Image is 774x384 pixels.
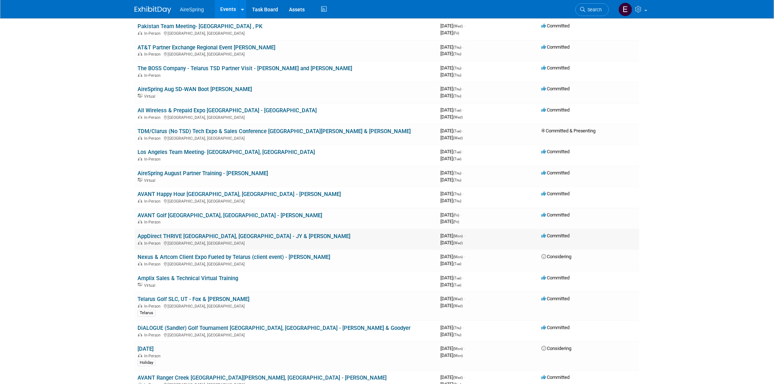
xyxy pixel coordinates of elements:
[462,44,463,50] span: -
[440,177,461,182] span: [DATE]
[138,240,435,246] div: [GEOGRAPHIC_DATA], [GEOGRAPHIC_DATA]
[138,212,322,219] a: AVANT Golf [GEOGRAPHIC_DATA], [GEOGRAPHIC_DATA] - [PERSON_NAME]
[138,114,435,120] div: [GEOGRAPHIC_DATA], [GEOGRAPHIC_DATA]
[138,31,142,35] img: In-Person Event
[144,199,163,204] span: In-Person
[138,296,249,302] a: Telarus Golf SLC, UT - Fox & [PERSON_NAME]
[541,191,570,196] span: Committed
[453,73,461,77] span: (Thu)
[138,73,142,77] img: In-Person Event
[453,31,459,35] span: (Fri)
[462,65,463,71] span: -
[440,107,463,113] span: [DATE]
[453,157,461,161] span: (Tue)
[440,156,461,161] span: [DATE]
[453,199,461,203] span: (Thu)
[440,191,463,196] span: [DATE]
[138,170,268,177] a: AireSpring August Partner Training - [PERSON_NAME]
[138,136,142,140] img: In-Person Event
[541,296,570,301] span: Committed
[144,31,163,36] span: In-Person
[453,171,461,175] span: (Thu)
[138,374,387,381] a: AVANT Ranger Creek [GEOGRAPHIC_DATA][PERSON_NAME], [GEOGRAPHIC_DATA] - [PERSON_NAME]
[462,86,463,91] span: -
[138,157,142,161] img: In-Person Event
[440,30,459,35] span: [DATE]
[462,149,463,154] span: -
[138,241,142,245] img: In-Person Event
[138,333,142,336] img: In-Person Event
[460,212,461,218] span: -
[440,240,463,245] span: [DATE]
[453,94,461,98] span: (Thu)
[541,44,570,50] span: Committed
[453,283,461,287] span: (Tue)
[541,86,570,91] span: Committed
[453,326,461,330] span: (Thu)
[453,178,461,182] span: (Thu)
[138,303,435,309] div: [GEOGRAPHIC_DATA], [GEOGRAPHIC_DATA]
[440,23,465,29] span: [DATE]
[464,374,465,380] span: -
[138,30,435,36] div: [GEOGRAPHIC_DATA], [GEOGRAPHIC_DATA]
[440,282,461,287] span: [DATE]
[440,233,465,238] span: [DATE]
[138,310,155,316] div: Telarus
[135,6,171,14] img: ExhibitDay
[541,233,570,238] span: Committed
[138,346,154,352] a: [DATE]
[144,241,163,246] span: In-Person
[144,262,163,267] span: In-Person
[440,275,463,281] span: [DATE]
[440,198,461,203] span: [DATE]
[138,52,142,56] img: In-Person Event
[453,304,463,308] span: (Wed)
[138,23,262,30] a: Pakistan Team Meeting- [GEOGRAPHIC_DATA] , PK
[440,346,465,351] span: [DATE]
[138,94,142,98] img: Virtual Event
[453,115,463,119] span: (Wed)
[453,262,461,266] span: (Tue)
[619,3,632,16] img: erica arjona
[453,87,461,91] span: (Thu)
[453,66,461,70] span: (Thu)
[453,45,461,49] span: (Thu)
[453,276,461,280] span: (Tue)
[453,354,463,358] span: (Mon)
[453,192,461,196] span: (Thu)
[453,220,459,224] span: (Fri)
[138,44,275,51] a: AT&T Partner Exchange Regional Event [PERSON_NAME]
[541,65,570,71] span: Committed
[462,107,463,113] span: -
[541,374,570,380] span: Committed
[541,212,570,218] span: Committed
[180,7,204,12] span: AireSpring
[144,354,163,358] span: In-Person
[138,359,155,366] div: Holiday
[138,51,435,57] div: [GEOGRAPHIC_DATA], [GEOGRAPHIC_DATA]
[138,325,410,331] a: DiALOGUE (Sandler) Golf Tournament [GEOGRAPHIC_DATA], [GEOGRAPHIC_DATA] - [PERSON_NAME] & Goodyer
[541,149,570,154] span: Committed
[144,220,163,225] span: In-Person
[138,354,142,357] img: In-Person Event
[440,374,465,380] span: [DATE]
[585,7,602,12] span: Search
[440,332,461,337] span: [DATE]
[440,135,463,140] span: [DATE]
[138,149,315,155] a: Los Angeles Team Meeting- [GEOGRAPHIC_DATA], [GEOGRAPHIC_DATA]
[144,178,157,183] span: Virtual
[440,261,461,266] span: [DATE]
[464,296,465,301] span: -
[138,199,142,203] img: In-Person Event
[464,346,465,351] span: -
[453,136,463,140] span: (Wed)
[541,275,570,281] span: Committed
[138,283,142,287] img: Virtual Event
[440,128,463,133] span: [DATE]
[575,3,609,16] a: Search
[440,44,463,50] span: [DATE]
[138,115,142,119] img: In-Person Event
[138,262,142,266] img: In-Person Event
[541,23,570,29] span: Committed
[440,353,463,358] span: [DATE]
